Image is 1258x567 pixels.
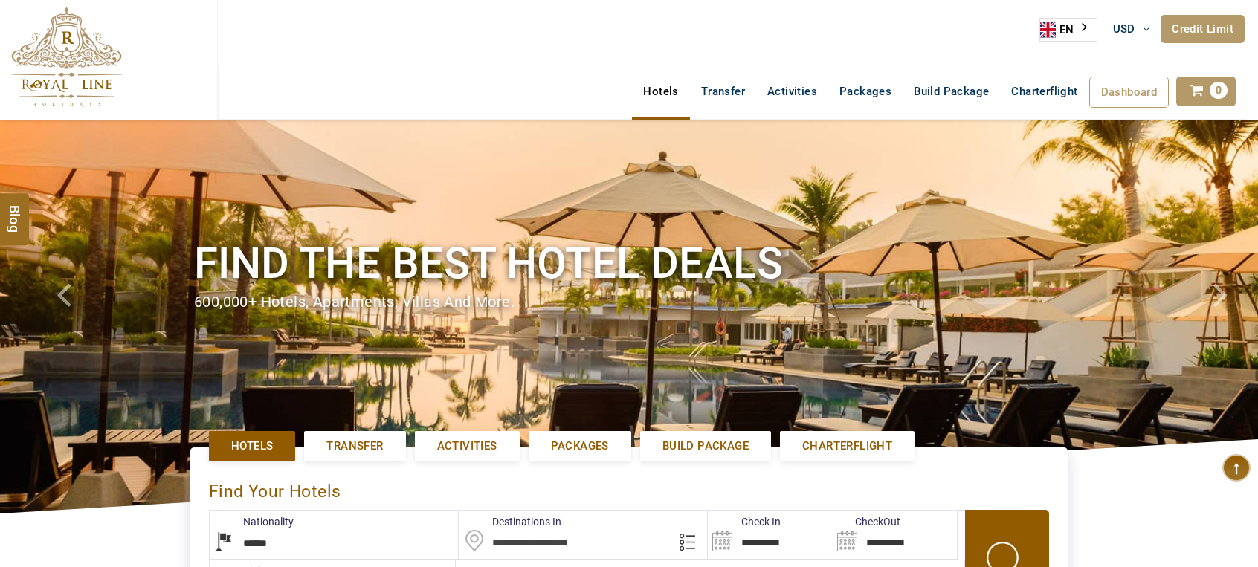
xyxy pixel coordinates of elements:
[194,236,1064,291] h1: Find the best hotel deals
[690,77,756,106] a: Transfer
[1161,15,1245,43] a: Credit Limit
[529,431,631,461] a: Packages
[209,431,295,461] a: Hotels
[194,291,1064,313] div: 600,000+ hotels, apartments, villas and more.
[231,438,273,454] span: Hotels
[1101,85,1158,99] span: Dashboard
[1113,22,1135,36] span: USD
[1040,19,1097,41] a: EN
[903,77,1000,106] a: Build Package
[632,77,689,106] a: Hotels
[304,431,405,461] a: Transfer
[833,511,957,559] input: Search
[5,204,25,217] span: Blog
[210,514,294,529] label: Nationality
[415,431,520,461] a: Activities
[708,514,781,529] label: Check In
[662,438,749,454] span: Build Package
[756,77,828,106] a: Activities
[708,511,832,559] input: Search
[828,77,903,106] a: Packages
[459,514,561,529] label: Destinations In
[11,7,122,107] img: The Royal Line Holidays
[1176,77,1236,106] a: 0
[551,438,609,454] span: Packages
[437,438,497,454] span: Activities
[1039,18,1097,42] aside: Language selected: English
[833,514,900,529] label: CheckOut
[1011,85,1077,98] span: Charterflight
[1210,82,1228,99] span: 0
[209,466,1049,510] div: Find Your Hotels
[802,438,892,454] span: Charterflight
[640,431,771,461] a: Build Package
[326,438,383,454] span: Transfer
[780,431,915,461] a: Charterflight
[1039,18,1097,42] div: Language
[1000,77,1088,106] a: Charterflight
